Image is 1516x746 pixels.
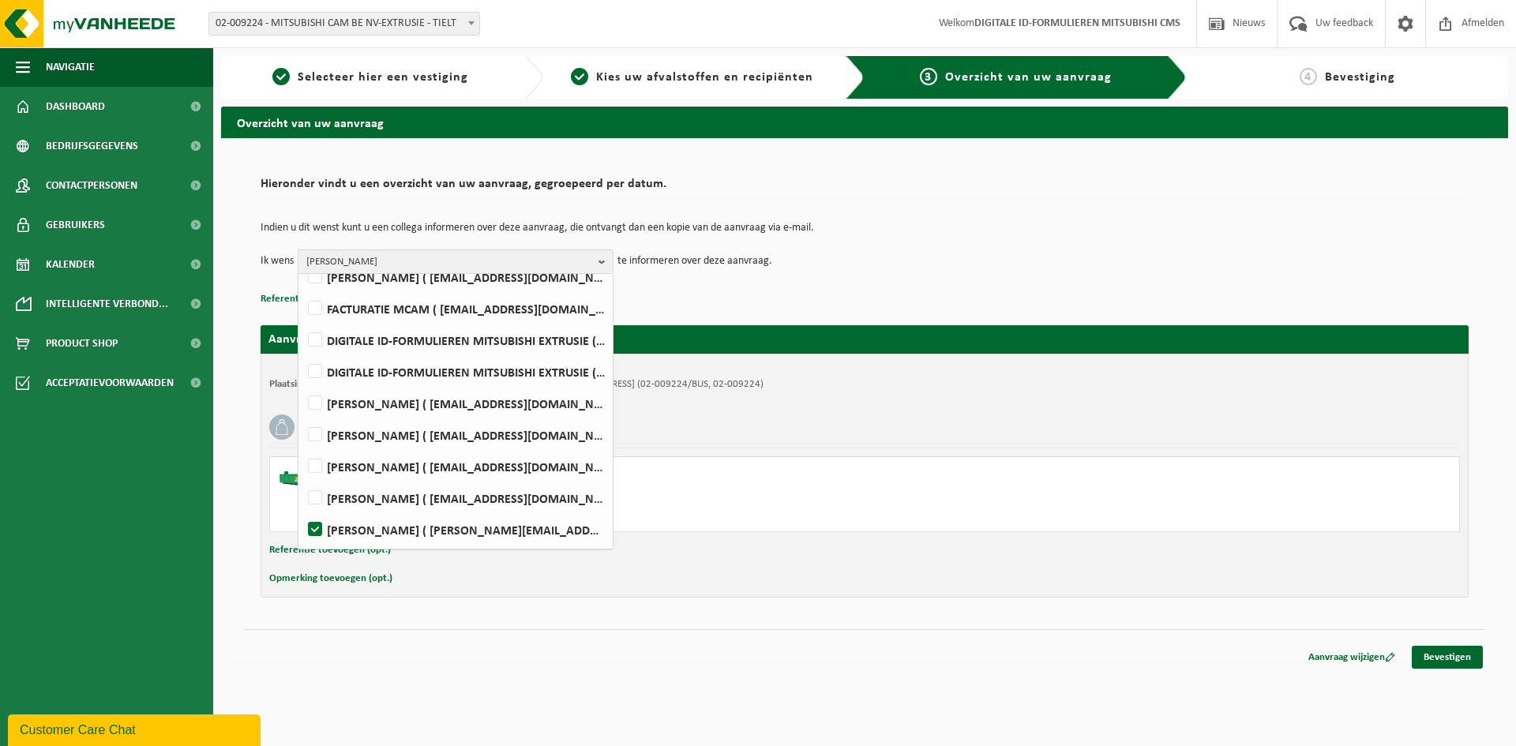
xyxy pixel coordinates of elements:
span: [PERSON_NAME] [306,250,592,274]
span: 3 [920,68,937,85]
span: Dashboard [46,87,105,126]
span: 02-009224 - MITSUBISHI CAM BE NV-EXTRUSIE - TIELT [209,13,479,35]
span: Gebruikers [46,205,105,245]
div: Ophalen en plaatsen lege container [341,490,928,503]
strong: Plaatsingsadres: [269,379,338,389]
label: [PERSON_NAME] ( [PERSON_NAME][EMAIL_ADDRESS][DOMAIN_NAME] ) [305,518,605,542]
p: Indien u dit wenst kunt u een collega informeren over deze aanvraag, die ontvangt dan een kopie v... [261,223,1469,234]
label: [PERSON_NAME] ( [EMAIL_ADDRESS][DOMAIN_NAME] ) [305,486,605,510]
button: [PERSON_NAME] [298,249,614,273]
p: te informeren over deze aanvraag. [617,249,772,273]
strong: DIGITALE ID-FORMULIEREN MITSUBISHI CMS [974,17,1180,29]
button: Referentie toevoegen (opt.) [269,540,391,560]
button: Opmerking toevoegen (opt.) [269,568,392,589]
span: Navigatie [46,47,95,87]
label: [PERSON_NAME] ( [EMAIL_ADDRESS][DOMAIN_NAME] ) [305,423,605,447]
img: HK-XC-10-GN-00.png [278,465,325,489]
strong: Aanvraag voor [DATE] [268,333,387,346]
span: 02-009224 - MITSUBISHI CAM BE NV-EXTRUSIE - TIELT [208,12,480,36]
span: 1 [272,68,290,85]
h2: Overzicht van uw aanvraag [221,107,1508,137]
span: Kalender [46,245,95,284]
a: Bevestigen [1412,646,1483,669]
span: Contactpersonen [46,166,137,205]
button: Referentie toevoegen (opt.) [261,289,382,309]
a: 2Kies uw afvalstoffen en recipiënten [551,68,834,87]
a: Aanvraag wijzigen [1296,646,1407,669]
span: Selecteer hier een vestiging [298,71,468,84]
label: [PERSON_NAME] ( [EMAIL_ADDRESS][DOMAIN_NAME] ) [305,392,605,415]
span: 4 [1300,68,1317,85]
a: 1Selecteer hier een vestiging [229,68,512,87]
label: DIGITALE ID-FORMULIEREN MITSUBISHI EXTRUSIE (2) ( [EMAIL_ADDRESS][DOMAIN_NAME] ) [305,360,605,384]
span: Acceptatievoorwaarden [46,363,174,403]
span: Bedrijfsgegevens [46,126,138,166]
label: DIGITALE ID-FORMULIEREN MITSUBISHI EXTRUSIE ( [EMAIL_ADDRESS][DOMAIN_NAME] ) [305,328,605,352]
label: FACTURATIE MCAM ( [EMAIL_ADDRESS][DOMAIN_NAME] ) [305,297,605,321]
span: Intelligente verbond... [46,284,168,324]
span: Bevestiging [1325,71,1395,84]
div: Aantal: 1 [341,511,928,523]
label: [PERSON_NAME] ( [EMAIL_ADDRESS][DOMAIN_NAME] ) [305,265,605,289]
span: 2 [571,68,588,85]
span: Kies uw afvalstoffen en recipiënten [596,71,813,84]
label: [PERSON_NAME] ( [EMAIL_ADDRESS][DOMAIN_NAME] ) [305,455,605,478]
h2: Hieronder vindt u een overzicht van uw aanvraag, gegroepeerd per datum. [261,178,1469,199]
iframe: chat widget [8,711,264,746]
span: Product Shop [46,324,118,363]
span: Overzicht van uw aanvraag [945,71,1112,84]
p: Ik wens [261,249,294,273]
